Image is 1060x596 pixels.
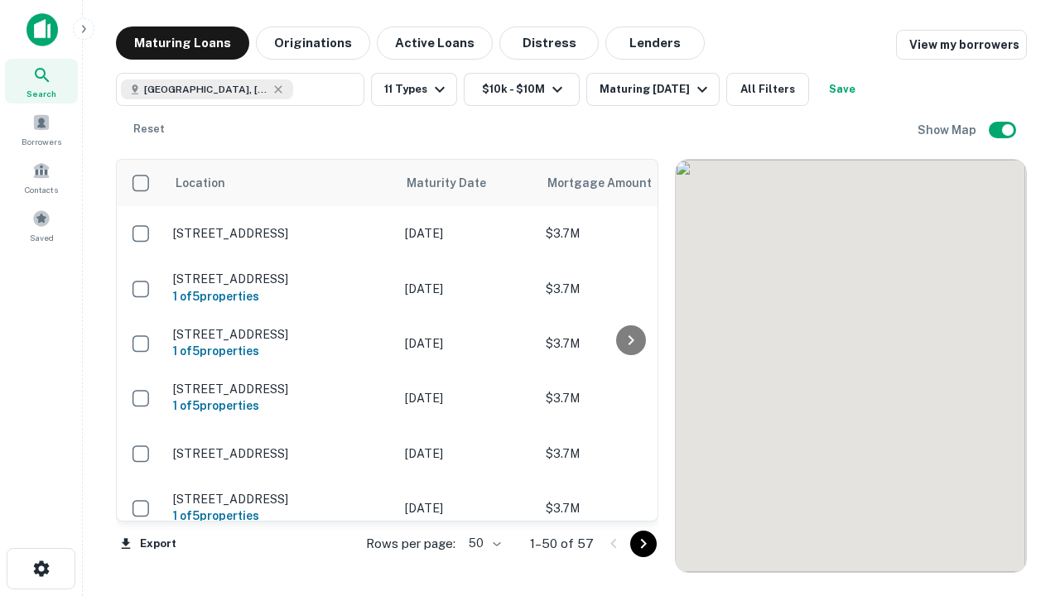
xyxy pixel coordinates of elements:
p: [STREET_ADDRESS] [173,327,388,342]
span: Location [175,173,225,193]
h6: Show Map [918,121,979,139]
a: View my borrowers [896,30,1027,60]
button: Originations [256,26,370,60]
img: capitalize-icon.png [26,13,58,46]
div: Maturing [DATE] [600,79,712,99]
p: Rows per page: [366,534,455,554]
button: Maturing Loans [116,26,249,60]
a: Borrowers [5,107,78,151]
p: $3.7M [546,224,711,243]
p: [STREET_ADDRESS] [173,492,388,507]
button: 11 Types [371,73,457,106]
button: All Filters [726,73,809,106]
p: [STREET_ADDRESS] [173,446,388,461]
span: Mortgage Amount [547,173,673,193]
p: [DATE] [405,445,529,463]
p: $3.7M [546,445,711,463]
p: [STREET_ADDRESS] [173,226,388,241]
iframe: Chat Widget [977,411,1060,490]
p: [DATE] [405,389,529,407]
p: [DATE] [405,280,529,298]
button: Go to next page [630,531,657,557]
p: $3.7M [546,280,711,298]
div: 0 0 [676,160,1026,572]
button: Lenders [605,26,705,60]
th: Maturity Date [397,160,537,206]
p: 1–50 of 57 [530,534,594,554]
th: Location [165,160,397,206]
p: $3.7M [546,334,711,353]
span: Maturity Date [407,173,508,193]
button: $10k - $10M [464,73,580,106]
th: Mortgage Amount [537,160,720,206]
a: Search [5,59,78,103]
button: Active Loans [377,26,493,60]
a: Contacts [5,155,78,199]
span: Borrowers [22,135,61,148]
p: [DATE] [405,224,529,243]
span: Saved [30,231,54,244]
h6: 1 of 5 properties [173,287,388,305]
span: Contacts [25,183,58,196]
button: Maturing [DATE] [586,73,720,106]
h6: 1 of 5 properties [173,507,388,525]
div: 50 [462,531,503,555]
p: [STREET_ADDRESS] [173,382,388,397]
span: [GEOGRAPHIC_DATA], [GEOGRAPHIC_DATA] [144,82,268,97]
button: Reset [123,113,176,146]
p: [DATE] [405,499,529,517]
p: $3.7M [546,389,711,407]
a: Saved [5,203,78,248]
button: Export [116,531,181,556]
h6: 1 of 5 properties [173,342,388,360]
p: [DATE] [405,334,529,353]
p: $3.7M [546,499,711,517]
button: Distress [499,26,599,60]
button: Save your search to get updates of matches that match your search criteria. [816,73,869,106]
p: [STREET_ADDRESS] [173,272,388,286]
span: Search [26,87,56,100]
h6: 1 of 5 properties [173,397,388,415]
